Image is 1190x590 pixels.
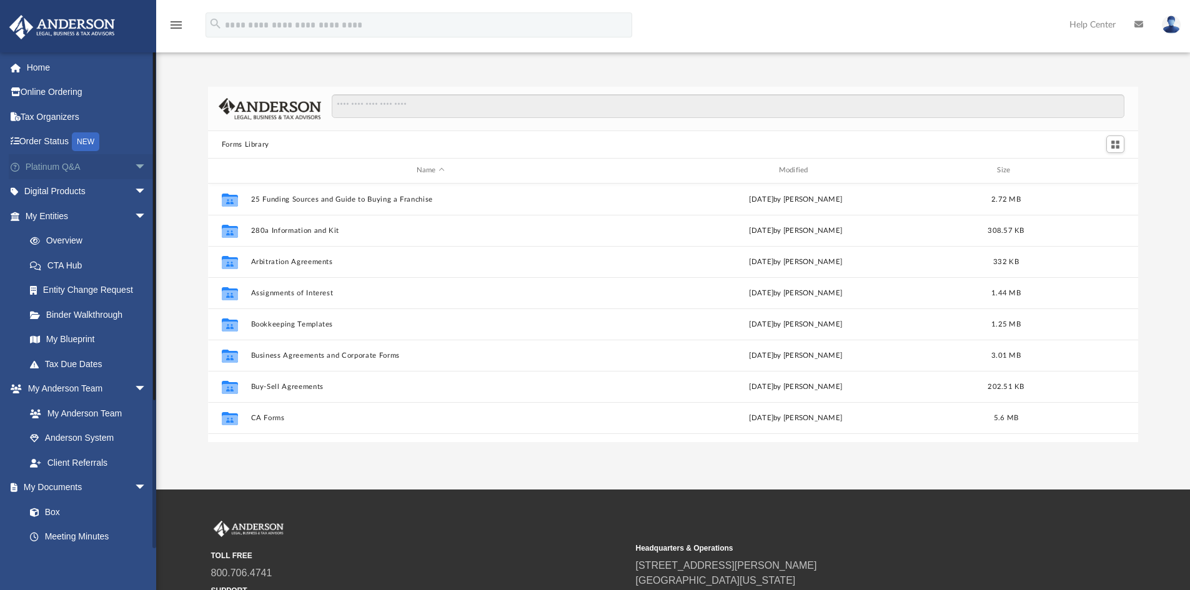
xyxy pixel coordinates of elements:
[636,560,817,571] a: [STREET_ADDRESS][PERSON_NAME]
[9,376,159,401] a: My Anderson Teamarrow_drop_down
[17,450,159,475] a: Client Referrals
[988,227,1024,234] span: 308.57 KB
[250,165,610,176] div: Name
[17,253,166,278] a: CTA Hub
[9,55,166,80] a: Home
[17,426,159,451] a: Anderson System
[250,320,610,328] button: Bookkeeping Templates
[636,543,1052,554] small: Headquarters & Operations
[9,179,166,204] a: Digital Productsarrow_drop_down
[616,318,976,330] div: [DATE] by [PERSON_NAME]
[991,352,1021,358] span: 3.01 MB
[616,350,976,361] div: [DATE] by [PERSON_NAME]
[134,376,159,402] span: arrow_drop_down
[17,278,166,303] a: Entity Change Request
[134,475,159,501] span: arrow_drop_down
[250,352,610,360] button: Business Agreements and Corporate Forms
[250,383,610,391] button: Buy-Sell Agreements
[616,256,976,267] div: [DATE] by [PERSON_NAME]
[17,352,166,376] a: Tax Due Dates
[991,320,1021,327] span: 1.25 MB
[616,287,976,298] div: [DATE] by [PERSON_NAME]
[636,575,796,586] a: [GEOGRAPHIC_DATA][US_STATE]
[616,225,976,236] div: [DATE] by [PERSON_NAME]
[214,165,245,176] div: id
[988,383,1024,390] span: 202.51 KB
[209,17,222,31] i: search
[222,139,269,150] button: Forms Library
[250,195,610,204] button: 25 Funding Sources and Guide to Buying a Franchise
[17,302,166,327] a: Binder Walkthrough
[9,154,166,179] a: Platinum Q&Aarrow_drop_down
[211,568,272,578] a: 800.706.4741
[616,412,976,423] div: [DATE] by [PERSON_NAME]
[981,165,1031,176] div: Size
[6,15,119,39] img: Anderson Advisors Platinum Portal
[250,227,610,235] button: 280a Information and Kit
[134,179,159,205] span: arrow_drop_down
[17,499,153,524] a: Box
[17,229,166,253] a: Overview
[9,80,166,105] a: Online Ordering
[17,524,159,549] a: Meeting Minutes
[991,195,1021,202] span: 2.72 MB
[211,521,286,537] img: Anderson Advisors Platinum Portal
[134,204,159,229] span: arrow_drop_down
[169,24,184,32] a: menu
[17,401,153,426] a: My Anderson Team
[1106,135,1125,153] button: Switch to Grid View
[17,327,159,352] a: My Blueprint
[9,204,166,229] a: My Entitiesarrow_drop_down
[9,475,159,500] a: My Documentsarrow_drop_down
[332,94,1124,118] input: Search files and folders
[134,154,159,180] span: arrow_drop_down
[1036,165,1124,176] div: id
[9,129,166,155] a: Order StatusNEW
[250,414,610,422] button: CA Forms
[9,104,166,129] a: Tax Organizers
[250,289,610,297] button: Assignments of Interest
[993,414,1018,421] span: 5.6 MB
[993,258,1019,265] span: 332 KB
[72,132,99,151] div: NEW
[991,289,1021,296] span: 1.44 MB
[1162,16,1181,34] img: User Pic
[208,184,1139,442] div: grid
[615,165,975,176] div: Modified
[169,17,184,32] i: menu
[211,550,627,561] small: TOLL FREE
[616,381,976,392] div: [DATE] by [PERSON_NAME]
[250,258,610,266] button: Arbitration Agreements
[616,194,976,205] div: [DATE] by [PERSON_NAME]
